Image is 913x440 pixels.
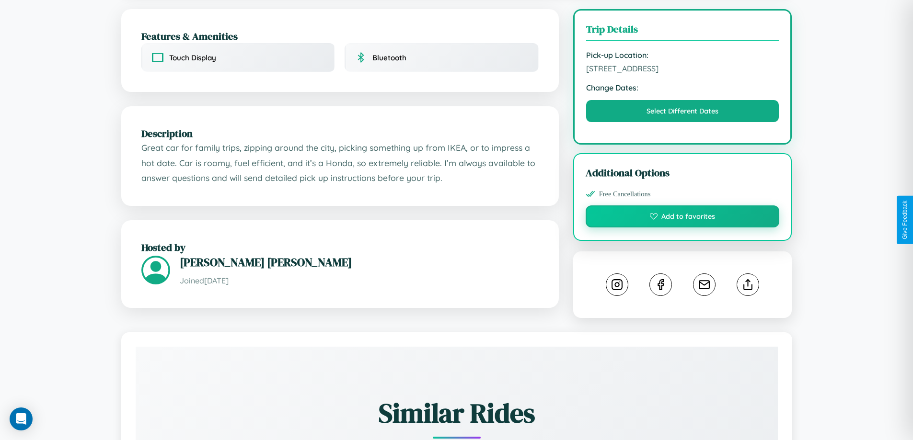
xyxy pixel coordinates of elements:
[586,22,779,41] h3: Trip Details
[141,240,539,254] h2: Hosted by
[586,50,779,60] strong: Pick-up Location:
[10,407,33,430] div: Open Intercom Messenger
[586,83,779,92] strong: Change Dates:
[169,395,744,431] h2: Similar Rides
[141,140,539,186] p: Great car for family trips, zipping around the city, picking something up from IKEA, or to impres...
[586,166,780,180] h3: Additional Options
[599,190,651,198] span: Free Cancellations
[372,53,406,62] span: Bluetooth
[141,29,539,43] h2: Features & Amenities
[169,53,216,62] span: Touch Display
[180,254,539,270] h3: [PERSON_NAME] [PERSON_NAME]
[180,274,539,288] p: Joined [DATE]
[141,126,539,140] h2: Description
[586,64,779,73] span: [STREET_ADDRESS]
[586,205,780,227] button: Add to favorites
[586,100,779,122] button: Select Different Dates
[901,201,908,239] div: Give Feedback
